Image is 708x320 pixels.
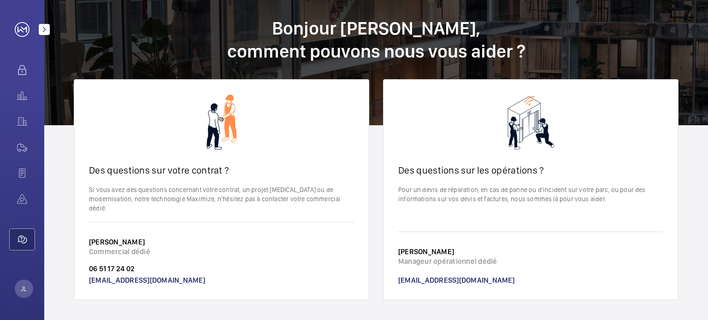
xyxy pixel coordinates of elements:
[89,185,354,213] p: Si vous avez des questions concernant votre contrat, un projet [MEDICAL_DATA] ou de modernisation...
[89,264,135,273] a: 06 51 17 24 02
[89,237,354,247] h3: [PERSON_NAME]
[89,247,354,256] p: Commercial dédié
[398,276,515,285] a: [EMAIL_ADDRESS][DOMAIN_NAME]
[89,276,206,285] a: [EMAIL_ADDRESS][DOMAIN_NAME]
[507,94,554,150] img: contact-ops.png
[398,164,663,176] h2: Des questions sur les opérations ?
[398,185,663,204] p: Pour un devis de réparation, en cas de panne ou d'incident sur votre parc, ou pour des informatio...
[206,94,236,150] img: contact-sales.png
[89,164,354,176] h2: Des questions sur votre contrat ?
[398,256,663,266] p: Manageur opérationnel dédié
[398,247,663,256] h3: [PERSON_NAME]
[21,284,27,293] p: JL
